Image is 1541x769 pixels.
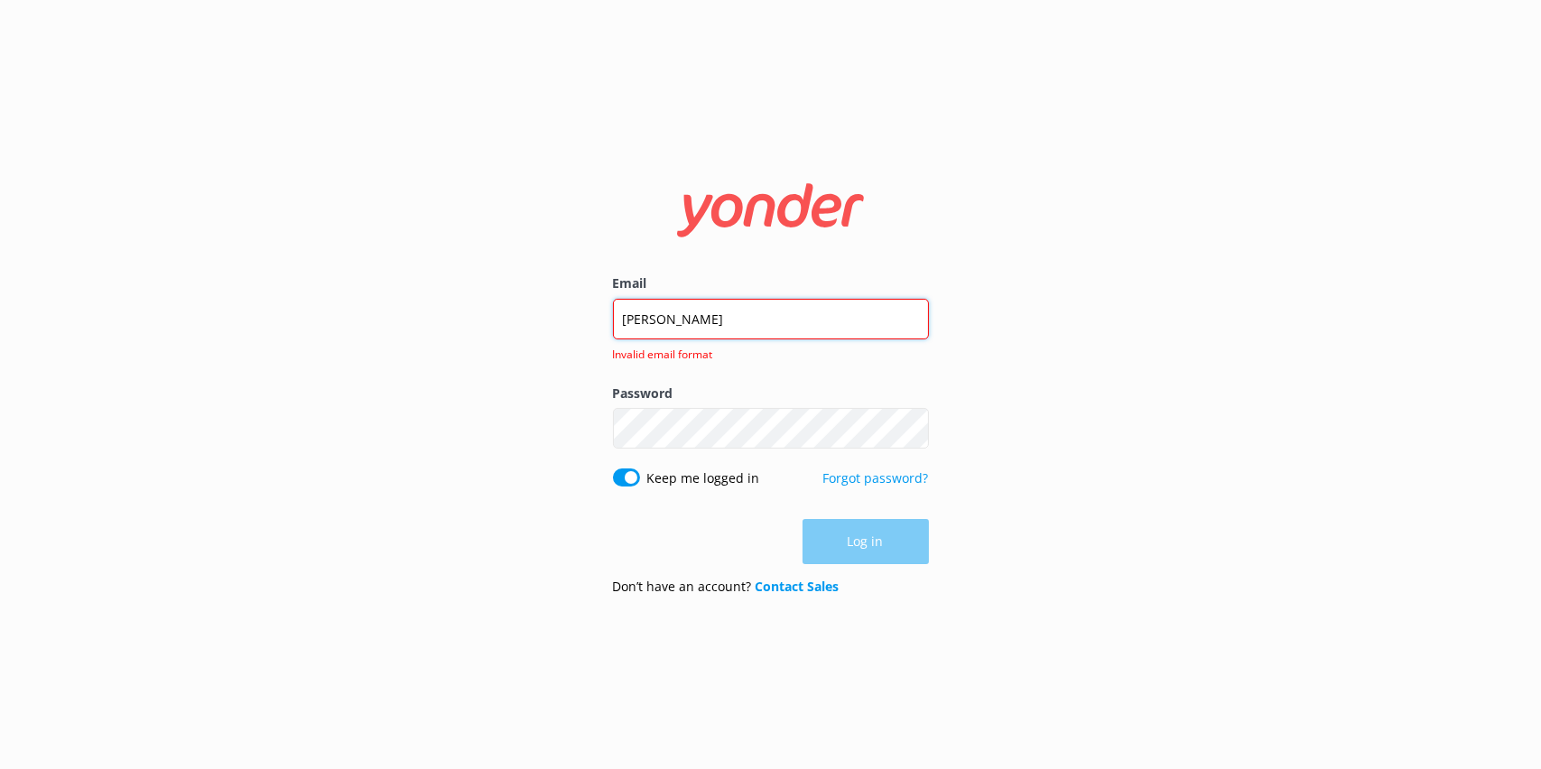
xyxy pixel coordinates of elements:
[613,346,918,363] span: Invalid email format
[823,469,929,486] a: Forgot password?
[613,273,929,293] label: Email
[613,384,929,403] label: Password
[647,468,760,488] label: Keep me logged in
[613,299,929,339] input: user@emailaddress.com
[893,411,929,447] button: Show password
[756,578,840,595] a: Contact Sales
[613,577,840,597] p: Don’t have an account?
